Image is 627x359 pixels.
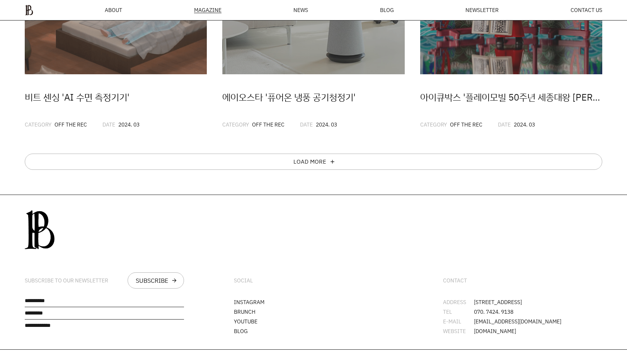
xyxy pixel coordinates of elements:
span: 070. 7424. 9138 [474,309,513,315]
span: DATE [300,121,313,128]
span: OFF THE REC [55,121,87,128]
div: arrow_forward [171,277,177,284]
a: BRUNCH [234,308,256,315]
a: NEWS [293,7,308,13]
div: LOAD MORE [293,159,326,165]
div: WEBSITE [443,328,474,334]
a: CONTACT US [571,7,602,13]
span: [DOMAIN_NAME] [474,328,516,334]
img: ba379d5522eb3.png [25,5,33,15]
span: [EMAIL_ADDRESS][DOMAIN_NAME] [474,319,561,324]
img: 0afca24db3087.png [25,210,55,249]
div: MAGAZINE [194,7,221,13]
a: ABOUT [105,7,122,13]
div: TEL [443,309,474,315]
span: DATE [498,121,511,128]
div: SUBSCRIBE [136,277,168,284]
a: INSTAGRAM [234,298,264,306]
span: 2024. 03 [118,121,140,128]
span: OFF THE REC [450,121,482,128]
span: CATEGORY [420,121,447,128]
span: 2024. 03 [316,121,337,128]
div: 에이오스타 '퓨어온 냉풍 공기청정기' [222,90,404,104]
div: add [329,159,336,165]
div: E-MAIL [443,319,474,324]
a: BLOG [234,327,248,335]
a: NEWSLETTER [465,7,499,13]
div: 아이큐박스 '플레이모빌 50주년 세종대왕 [PERSON_NAME]' [420,90,602,104]
div: 비트 센싱 'AI 수면 측정기기' [25,90,207,104]
span: DATE [102,121,115,128]
span: 2024. 03 [514,121,535,128]
div: CONTACT [443,277,467,284]
li: [STREET_ADDRESS] [443,299,602,305]
a: YOUTUBE [234,318,257,325]
span: CATEGORY [222,121,249,128]
div: SOCIAL [234,277,253,284]
div: SUBSCRIBE TO OUR NEWSLETTER [25,277,108,284]
div: ADDRESS [443,299,474,305]
a: BLOG [380,7,394,13]
span: CATEGORY [25,121,51,128]
span: OFF THE REC [252,121,285,128]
